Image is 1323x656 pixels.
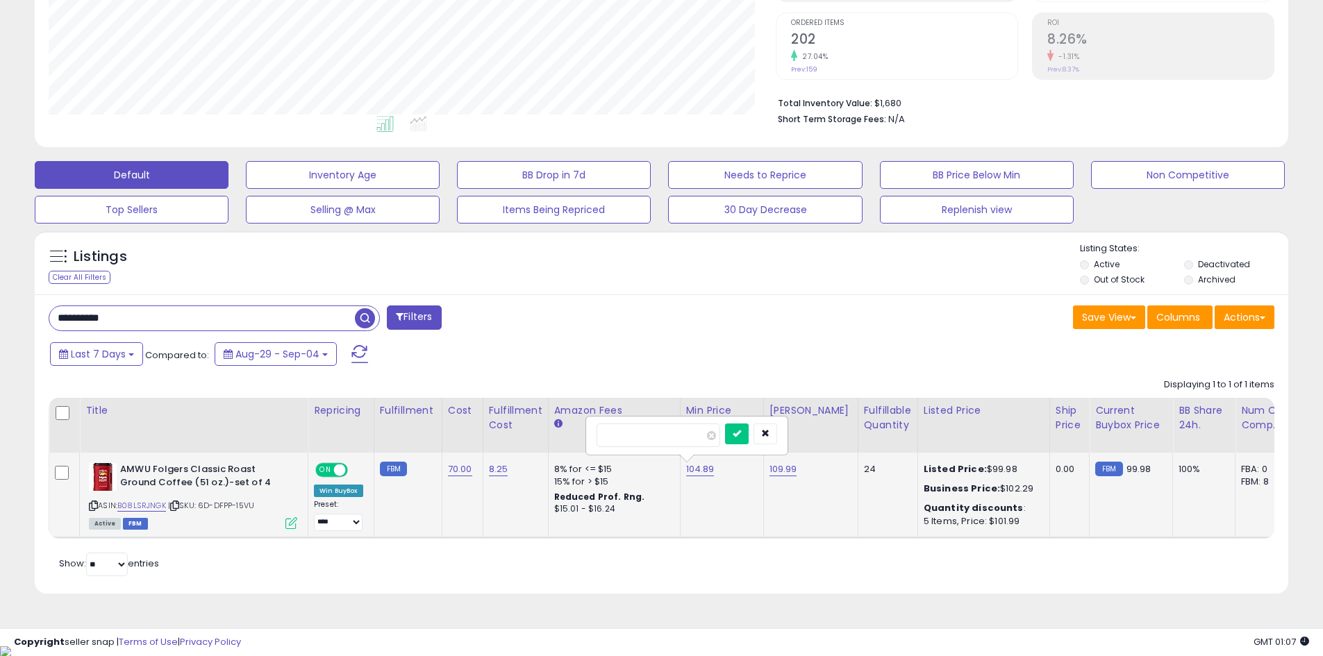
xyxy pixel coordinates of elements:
[1073,305,1145,329] button: Save View
[1056,463,1079,476] div: 0.00
[1126,462,1151,476] span: 99.98
[1095,403,1167,432] div: Current Buybox Price
[554,476,669,488] div: 15% for > $15
[554,503,669,515] div: $15.01 - $16.24
[888,112,905,126] span: N/A
[85,403,302,418] div: Title
[924,462,987,476] b: Listed Price:
[554,418,563,430] small: Amazon Fees.
[1198,274,1235,285] label: Archived
[457,196,651,224] button: Items Being Repriced
[924,403,1044,418] div: Listed Price
[1241,403,1292,432] div: Num of Comp.
[1047,65,1079,74] small: Prev: 8.37%
[864,403,912,432] div: Fulfillable Quantity
[89,463,297,528] div: ASIN:
[1156,310,1200,324] span: Columns
[59,557,159,570] span: Show: entries
[880,196,1074,224] button: Replenish view
[314,403,368,418] div: Repricing
[50,342,143,366] button: Last 7 Days
[215,342,337,366] button: Aug-29 - Sep-04
[778,94,1264,110] li: $1,680
[14,636,241,649] div: seller snap | |
[797,51,828,62] small: 27.04%
[35,161,228,189] button: Default
[246,196,440,224] button: Selling @ Max
[387,305,441,330] button: Filters
[778,113,886,125] b: Short Term Storage Fees:
[924,501,1024,514] b: Quantity discounts
[14,635,65,648] strong: Copyright
[489,462,508,476] a: 8.25
[1198,258,1250,270] label: Deactivated
[791,19,1017,27] span: Ordered Items
[317,464,334,476] span: ON
[1091,161,1285,189] button: Non Competitive
[89,463,117,491] img: 414LOBPCm8L._SL40_.jpg
[145,348,209,362] span: Compared to:
[49,271,110,284] div: Clear All Filters
[668,196,862,224] button: 30 Day Decrease
[71,347,126,361] span: Last 7 Days
[168,500,254,511] span: | SKU: 6D-DFPP-15VU
[120,463,289,492] b: AMWU Folgers Classic Roast Ground Coffee (51 oz.)-set of 4
[924,482,1039,495] div: $102.29
[1080,242,1288,255] p: Listing States:
[554,463,669,476] div: 8% for <= $15
[1095,462,1122,476] small: FBM
[1241,463,1287,476] div: FBA: 0
[448,462,472,476] a: 70.00
[1215,305,1274,329] button: Actions
[924,482,1000,495] b: Business Price:
[1094,258,1120,270] label: Active
[117,500,166,512] a: B08LSRJNGK
[769,462,797,476] a: 109.99
[1047,19,1274,27] span: ROI
[74,247,127,267] h5: Listings
[246,161,440,189] button: Inventory Age
[89,518,121,530] span: All listings currently available for purchase on Amazon
[314,500,363,531] div: Preset:
[778,97,872,109] b: Total Inventory Value:
[380,462,407,476] small: FBM
[1056,403,1083,432] div: Ship Price
[346,464,368,476] span: OFF
[554,403,674,418] div: Amazon Fees
[1179,463,1224,476] div: 100%
[489,403,542,432] div: Fulfillment Cost
[1047,31,1274,50] h2: 8.26%
[1054,51,1079,62] small: -1.31%
[668,161,862,189] button: Needs to Reprice
[1147,305,1213,329] button: Columns
[35,196,228,224] button: Top Sellers
[1241,476,1287,488] div: FBM: 8
[314,485,363,497] div: Win BuyBox
[1164,378,1274,392] div: Displaying 1 to 1 of 1 items
[119,635,178,648] a: Terms of Use
[686,462,715,476] a: 104.89
[1254,635,1309,648] span: 2025-09-12 01:07 GMT
[924,463,1039,476] div: $99.98
[791,65,817,74] small: Prev: 159
[1094,274,1145,285] label: Out of Stock
[235,347,319,361] span: Aug-29 - Sep-04
[1179,403,1229,432] div: BB Share 24h.
[457,161,651,189] button: BB Drop in 7d
[880,161,1074,189] button: BB Price Below Min
[924,515,1039,528] div: 5 Items, Price: $101.99
[180,635,241,648] a: Privacy Policy
[380,403,436,418] div: Fulfillment
[924,502,1039,514] div: :
[769,403,852,418] div: [PERSON_NAME]
[123,518,148,530] span: FBM
[864,463,907,476] div: 24
[791,31,1017,50] h2: 202
[686,403,758,418] div: Min Price
[448,403,477,418] div: Cost
[554,491,645,503] b: Reduced Prof. Rng.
